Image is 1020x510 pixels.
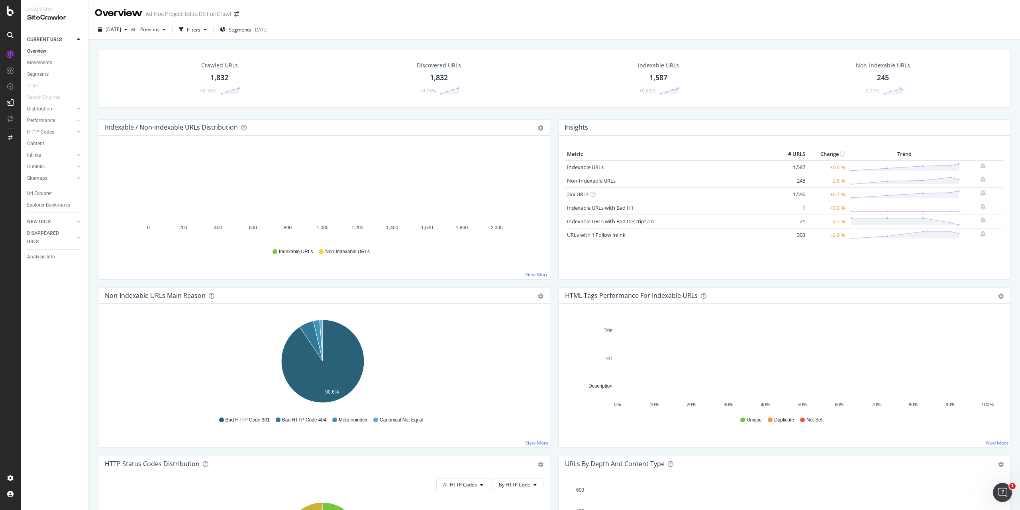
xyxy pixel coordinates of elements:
text: 0% [614,402,621,408]
text: 600 [249,225,257,230]
th: Change [807,148,847,160]
text: 90.6% [325,389,339,395]
span: Canonical Not Equal [380,417,423,423]
div: -2.77% [864,87,879,94]
td: 1,587 [775,160,807,174]
div: HTTP Status Codes Distribution [105,460,200,468]
div: gear [538,125,543,131]
td: +0.0 % [807,201,847,215]
div: Overview [27,47,46,55]
div: bell-plus [980,190,986,196]
text: 70% [872,402,881,408]
text: 800 [284,225,292,230]
span: 1 [1009,483,1016,489]
a: View More [985,439,1009,446]
text: 400 [214,225,222,230]
svg: A chart. [105,148,541,241]
a: Explorer Bookmarks [27,201,82,209]
a: Visits [27,82,47,90]
a: Inlinks [27,151,75,159]
button: By HTTP Code [492,478,543,491]
div: Non-Indexable URLs Main Reason [105,291,206,299]
td: 1,596 [775,187,807,201]
span: Previous [137,26,159,33]
span: Bad HTTP Code 301 [226,417,270,423]
td: -2.8 % [807,174,847,187]
text: Description [588,383,612,389]
iframe: Intercom live chat [993,483,1012,502]
a: Sitemaps [27,174,75,183]
text: Title [604,328,613,333]
div: NEW URLS [27,218,51,226]
div: Overview [95,6,142,20]
span: Bad HTTP Code 404 [282,417,326,423]
td: -2.9 % [807,228,847,242]
div: HTML Tags Performance for Indexable URLs [565,291,698,299]
div: HTTP Codes [27,128,54,136]
button: [DATE] [95,23,131,36]
a: URLs with 1 Follow Inlink [567,231,626,238]
text: 40% [761,402,770,408]
text: 600 [576,487,584,493]
svg: A chart. [105,317,541,409]
div: arrow-right-arrow-left [234,11,239,17]
a: Indexable URLs with Bad Description [567,218,654,225]
div: Crawled URLs [201,61,238,69]
td: +0.7 % [807,187,847,201]
div: CURRENT URLS [27,35,62,44]
text: H1 [606,356,613,361]
div: +0.63% [639,87,655,94]
span: Unique [747,417,762,423]
button: All HTTP Codes [436,478,490,491]
div: Non-Indexable URLs [856,61,910,69]
text: 10% [649,402,659,408]
div: bell-plus [980,217,986,223]
div: gear [998,462,1004,467]
div: Analytics [27,6,82,13]
div: [DATE] [253,26,268,33]
div: Distribution [27,105,52,113]
div: 1,832 [430,73,448,83]
text: 1,600 [421,225,433,230]
text: 80% [909,402,918,408]
a: Analysis Info [27,253,82,261]
span: Not Set [806,417,822,423]
a: Indexable URLs with Bad H1 [567,204,634,211]
a: DISAPPEARED URLS [27,229,75,246]
button: Previous [137,23,169,36]
span: All HTTP Codes [443,481,477,488]
a: Performance [27,116,75,125]
th: Trend [847,148,962,160]
td: 1 [775,201,807,215]
button: Filters [176,23,210,36]
div: Search Engines [27,93,60,102]
a: Indexable URLs [567,163,604,171]
div: +0.16% [420,87,436,94]
div: SiteCrawler [27,13,82,22]
div: URLs by Depth and Content Type [565,460,665,468]
div: Inlinks [27,151,41,159]
span: Non-Indexable URLs [325,248,369,255]
text: 50% [798,402,807,408]
a: NEW URLS [27,218,75,226]
div: Visits [27,82,39,90]
text: 0 [147,225,150,230]
div: Movements [27,59,52,67]
a: Url Explorer [27,189,82,198]
svg: A chart. [565,317,1001,409]
a: Segments [27,70,82,79]
text: 20% [687,402,696,408]
td: 21 [775,215,807,228]
h4: Insights [565,122,588,133]
div: gear [538,293,543,299]
a: Movements [27,59,82,67]
div: bell-plus [980,230,986,237]
text: 1,200 [351,225,363,230]
a: Search Engines [27,93,68,102]
a: Distribution [27,105,75,113]
text: 1,800 [456,225,468,230]
div: Url Explorer [27,189,52,198]
div: Performance [27,116,55,125]
td: -4.5 % [807,215,847,228]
